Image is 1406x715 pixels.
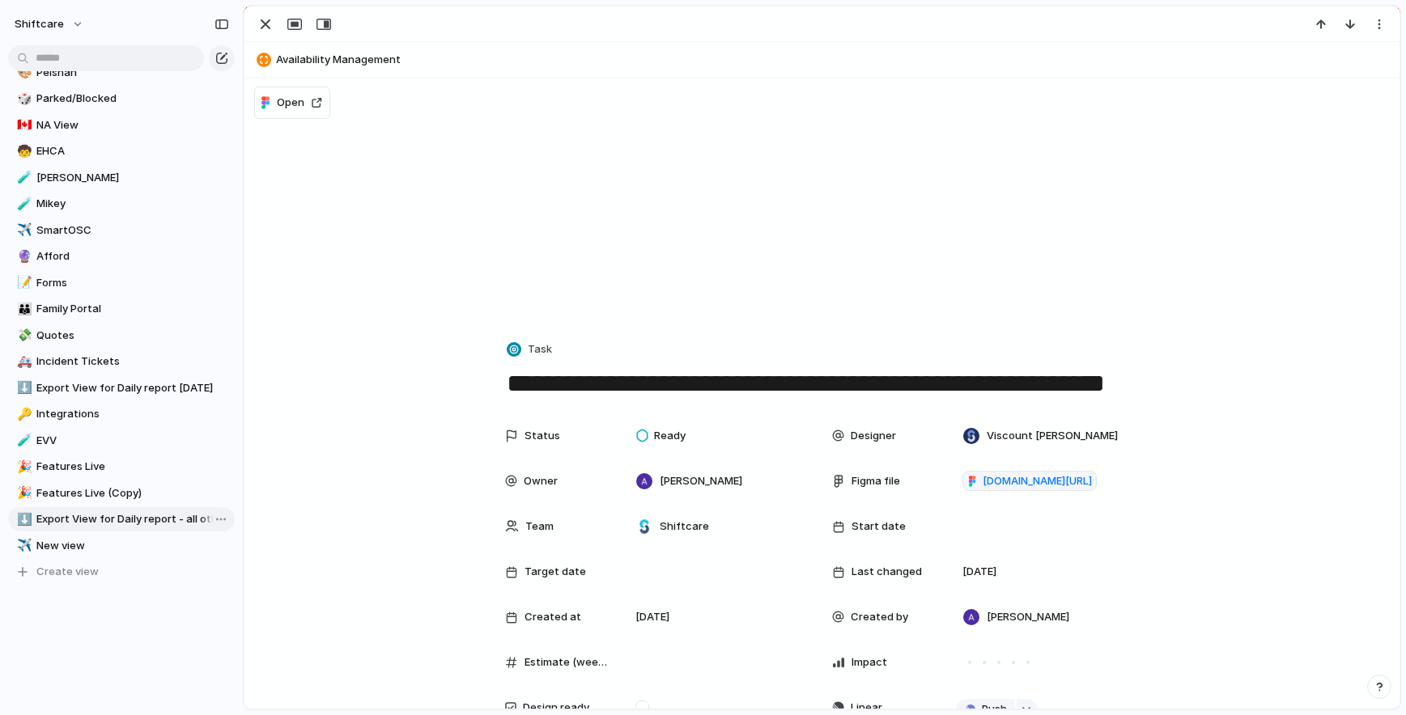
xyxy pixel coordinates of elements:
[660,518,709,535] span: Shiftcare
[17,195,28,214] div: 🧪
[15,170,31,186] button: 🧪
[36,117,229,133] span: NA View
[17,273,28,292] div: 📝
[525,609,581,625] span: Created at
[36,564,99,580] span: Create view
[15,222,31,239] button: ✈️
[17,90,28,108] div: 🎲
[8,349,235,374] a: 🚑Incident Tickets
[17,142,28,161] div: 🧒
[8,113,235,137] a: 🇨🇦NA View
[36,353,229,370] span: Incident Tickets
[525,428,560,444] span: Status
[36,196,229,212] span: Mikey
[15,406,31,422] button: 🔑
[17,116,28,134] div: 🇨🇦
[8,402,235,426] a: 🔑Integrations
[8,429,235,453] a: 🧪EVV
[15,328,31,344] button: 💸
[8,324,235,348] a: 💸Quotes
[17,484,28,502] div: 🎉
[8,218,235,243] a: ✈️SmartOSC
[8,455,235,479] a: 🎉Features Live
[8,534,235,558] div: ✈️New view
[15,380,31,396] button: ⬇️
[15,91,31,107] button: 🎲
[7,11,92,37] button: shiftcare
[277,95,304,111] span: Open
[15,248,31,264] button: 🔮
[8,61,235,85] a: 🎨Peishan
[15,538,31,554] button: ✈️
[17,379,28,397] div: ⬇️
[962,564,996,580] span: [DATE]
[276,52,1392,68] span: Availability Management
[987,609,1069,625] span: [PERSON_NAME]
[660,473,742,489] span: [PERSON_NAME]
[36,459,229,475] span: Features Live
[654,428,686,444] span: Ready
[635,609,669,625] span: [DATE]
[15,353,31,370] button: 🚑
[17,405,28,424] div: 🔑
[36,380,229,396] span: Export View for Daily report [DATE]
[15,16,64,32] span: shiftcare
[15,485,31,501] button: 🎉
[36,328,229,344] span: Quotes
[17,510,28,529] div: ⬇️
[252,47,1392,73] button: Availability Management
[36,433,229,449] span: EVV
[8,481,235,506] a: 🎉Features Live (Copy)
[8,297,235,321] a: 👪Family Portal
[852,518,906,535] span: Start date
[8,244,235,269] div: 🔮Afford
[17,63,28,82] div: 🎨
[17,326,28,345] div: 💸
[524,473,558,489] span: Owner
[36,91,229,107] span: Parked/Blocked
[525,654,609,671] span: Estimate (weeks)
[36,485,229,501] span: Features Live (Copy)
[8,271,235,295] div: 📝Forms
[525,518,554,535] span: Team
[962,471,1097,492] a: [DOMAIN_NAME][URL]
[8,139,235,163] div: 🧒EHCA
[36,143,229,159] span: EHCA
[15,433,31,449] button: 🧪
[8,376,235,400] a: ⬇️Export View for Daily report [DATE]
[15,143,31,159] button: 🧒
[987,428,1118,444] span: Viscount [PERSON_NAME]
[36,511,229,527] span: Export View for Daily report - all other days
[8,507,235,531] a: ⬇️Export View for Daily report - all other days
[528,341,552,357] span: Task
[17,431,28,450] div: 🧪
[8,166,235,190] div: 🧪[PERSON_NAME]
[8,560,235,584] button: Create view
[36,222,229,239] span: SmartOSC
[15,65,31,81] button: 🎨
[17,247,28,266] div: 🔮
[8,192,235,216] a: 🧪Mikey
[36,301,229,317] span: Family Portal
[851,428,896,444] span: Designer
[36,65,229,81] span: Peishan
[15,459,31,475] button: 🎉
[15,511,31,527] button: ⬇️
[15,301,31,317] button: 👪
[17,300,28,319] div: 👪
[17,221,28,239] div: ✈️
[36,275,229,291] span: Forms
[15,275,31,291] button: 📝
[36,538,229,554] span: New view
[8,87,235,111] a: 🎲Parked/Blocked
[15,117,31,133] button: 🇨🇦
[36,406,229,422] span: Integrations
